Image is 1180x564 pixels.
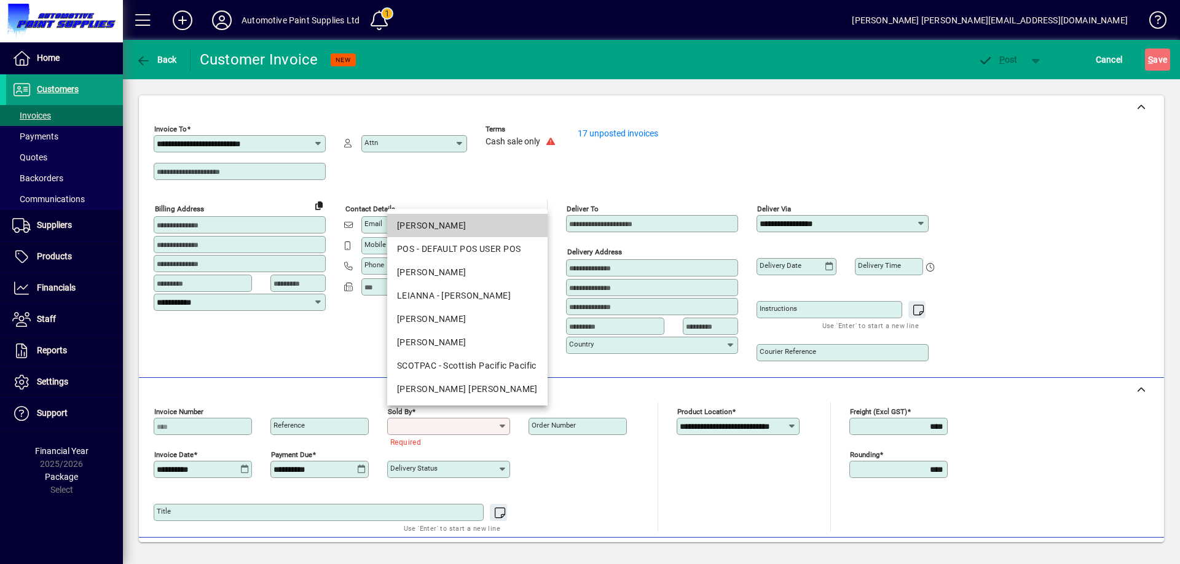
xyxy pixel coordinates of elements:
span: Cash sale only [486,137,540,147]
a: Financials [6,273,123,304]
mat-label: Product location [677,407,732,416]
mat-option: SCOTPAC - Scottish Pacific Pacific [387,354,548,377]
span: Package [45,472,78,482]
a: Quotes [6,147,123,168]
a: Communications [6,189,123,210]
span: Support [37,408,68,418]
mat-label: Delivery date [760,261,801,270]
mat-option: LEIANNA - Leianna Lemalu [387,284,548,307]
mat-option: KIM - Kim Hinton [387,260,548,284]
mat-label: Attn [364,138,378,147]
div: POS - DEFAULT POS USER POS [397,243,538,256]
div: [PERSON_NAME] [PERSON_NAME] [397,383,538,396]
span: Staff [37,314,56,324]
a: Reports [6,335,123,366]
span: Customers [37,84,79,94]
mat-option: POS - DEFAULT POS USER POS [387,237,548,260]
mat-option: DAVID - Dave Hinton [387,214,548,237]
span: Payments [12,131,58,141]
mat-label: Phone [364,260,384,269]
span: Products [37,251,72,261]
mat-label: Email [364,219,382,228]
span: Cancel [1096,50,1123,69]
button: Add [163,9,202,31]
mat-label: Courier Reference [760,347,816,356]
mat-label: Country [569,340,594,348]
div: [PERSON_NAME] [397,219,538,232]
span: P [999,55,1005,65]
mat-label: Instructions [760,304,797,313]
app-page-header-button: Back [123,49,191,71]
a: Knowledge Base [1140,2,1165,42]
span: Financial Year [35,446,88,456]
span: Terms [486,125,559,133]
a: Payments [6,126,123,147]
mat-label: Sold by [388,407,412,416]
button: Profile [202,9,242,31]
span: S [1148,55,1153,65]
span: Home [37,53,60,63]
mat-error: Required [390,435,500,448]
mat-label: Order number [532,421,576,429]
mat-label: Invoice number [154,407,203,416]
button: Save [1145,49,1170,71]
span: Reports [37,345,67,355]
a: Products [6,241,123,272]
div: [PERSON_NAME] [PERSON_NAME][EMAIL_ADDRESS][DOMAIN_NAME] [852,10,1128,30]
div: Customer Invoice [200,50,318,69]
mat-label: Rounding [850,450,879,459]
a: Home [6,43,123,74]
span: Settings [37,377,68,386]
mat-label: Mobile [364,240,386,249]
mat-option: MAUREEN - Maureen Hinton [387,307,548,331]
mat-option: SHALINI - Shalini Cyril [387,377,548,401]
a: Invoices [6,105,123,126]
a: Staff [6,304,123,335]
button: Back [133,49,180,71]
mat-label: Delivery status [390,464,438,472]
mat-label: Reference [273,421,305,429]
button: Post [972,49,1024,71]
span: Suppliers [37,220,72,230]
mat-hint: Use 'Enter' to start a new line [404,521,500,535]
mat-label: Invoice date [154,450,194,459]
span: Back [136,55,177,65]
mat-label: Title [157,507,171,515]
mat-label: Deliver via [757,205,791,213]
mat-label: Payment due [271,450,312,459]
div: [PERSON_NAME] [397,336,538,349]
div: SCOTPAC - Scottish Pacific Pacific [397,359,538,372]
mat-label: Deliver To [567,205,599,213]
span: NEW [336,56,351,64]
a: 17 unposted invoices [578,128,658,138]
button: Copy to Delivery address [309,195,329,215]
span: Communications [12,194,85,204]
mat-hint: Use 'Enter' to start a new line [822,318,919,332]
span: ave [1148,50,1167,69]
a: Suppliers [6,210,123,241]
span: Financials [37,283,76,292]
div: [PERSON_NAME] [397,313,538,326]
span: Invoices [12,111,51,120]
div: LEIANNA - [PERSON_NAME] [397,289,538,302]
mat-label: Freight (excl GST) [850,407,907,416]
span: ost [978,55,1018,65]
a: Support [6,398,123,429]
button: Cancel [1093,49,1126,71]
mat-label: Invoice To [154,125,187,133]
a: Settings [6,367,123,398]
div: [PERSON_NAME] [397,266,538,279]
span: Quotes [12,152,47,162]
div: Automotive Paint Supplies Ltd [242,10,360,30]
span: Backorders [12,173,63,183]
a: Backorders [6,168,123,189]
mat-label: Delivery time [858,261,901,270]
mat-option: MIKAYLA - Mikayla Hinton [387,331,548,354]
